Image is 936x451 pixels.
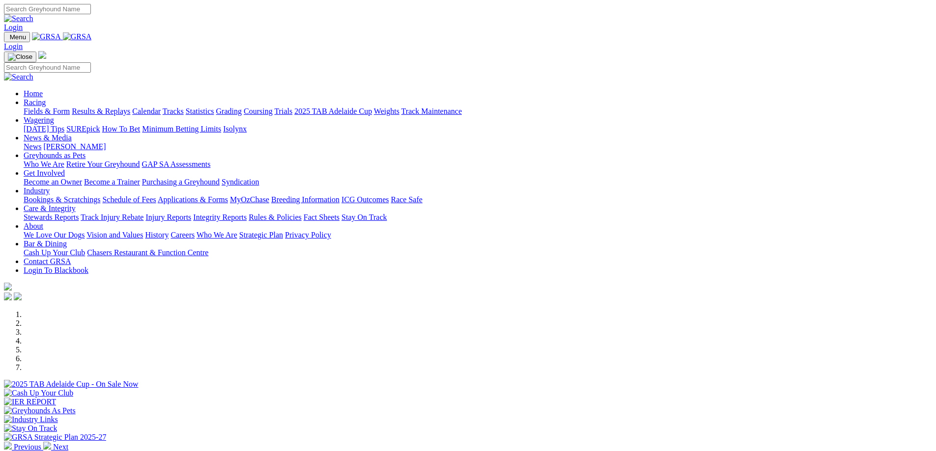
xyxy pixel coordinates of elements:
a: Race Safe [391,195,422,204]
a: Bookings & Scratchings [24,195,100,204]
a: Calendar [132,107,161,115]
span: Previous [14,443,41,451]
a: [DATE] Tips [24,125,64,133]
a: Retire Your Greyhound [66,160,140,168]
img: Stay On Track [4,424,57,433]
a: Cash Up Your Club [24,248,85,257]
a: How To Bet [102,125,141,133]
a: About [24,222,43,230]
a: [PERSON_NAME] [43,142,106,151]
a: News [24,142,41,151]
div: Get Involved [24,178,932,186]
img: chevron-left-pager-white.svg [4,442,12,450]
div: Racing [24,107,932,116]
span: Menu [10,33,26,41]
a: Schedule of Fees [102,195,156,204]
img: GRSA Strategic Plan 2025-27 [4,433,106,442]
input: Search [4,62,91,73]
img: GRSA [32,32,61,41]
a: Privacy Policy [285,231,331,239]
a: Injury Reports [145,213,191,221]
a: History [145,231,169,239]
a: Stay On Track [341,213,387,221]
div: News & Media [24,142,932,151]
a: Statistics [186,107,214,115]
a: Industry [24,186,50,195]
img: Cash Up Your Club [4,389,73,398]
img: Greyhounds As Pets [4,406,76,415]
img: logo-grsa-white.png [38,51,46,59]
img: twitter.svg [14,292,22,300]
a: Stewards Reports [24,213,79,221]
a: Integrity Reports [193,213,247,221]
a: Previous [4,443,43,451]
a: Rules & Policies [249,213,302,221]
a: Track Maintenance [401,107,462,115]
img: IER REPORT [4,398,56,406]
a: Home [24,89,43,98]
a: Login To Blackbook [24,266,88,274]
a: Trials [274,107,292,115]
a: Strategic Plan [239,231,283,239]
a: ICG Outcomes [341,195,389,204]
a: Careers [170,231,195,239]
button: Toggle navigation [4,52,36,62]
a: Tracks [163,107,184,115]
a: Isolynx [223,125,247,133]
a: Greyhounds as Pets [24,151,85,159]
a: Who We Are [197,231,237,239]
a: Become an Owner [24,178,82,186]
a: Coursing [244,107,273,115]
img: facebook.svg [4,292,12,300]
img: Search [4,73,33,81]
span: Next [53,443,68,451]
a: Get Involved [24,169,65,177]
img: 2025 TAB Adelaide Cup - On Sale Now [4,380,139,389]
a: MyOzChase [230,195,269,204]
img: Search [4,14,33,23]
a: Become a Trainer [84,178,140,186]
a: Vision and Values [86,231,143,239]
a: Wagering [24,116,54,124]
a: Login [4,42,23,51]
a: Weights [374,107,399,115]
a: Minimum Betting Limits [142,125,221,133]
a: We Love Our Dogs [24,231,85,239]
img: Close [8,53,32,61]
a: Fields & Form [24,107,70,115]
div: Care & Integrity [24,213,932,222]
a: Results & Replays [72,107,130,115]
a: Bar & Dining [24,239,67,248]
a: SUREpick [66,125,100,133]
a: Fact Sheets [304,213,340,221]
a: Purchasing a Greyhound [142,178,220,186]
input: Search [4,4,91,14]
div: About [24,231,932,239]
a: Who We Are [24,160,64,168]
a: Grading [216,107,242,115]
a: Contact GRSA [24,257,71,265]
img: chevron-right-pager-white.svg [43,442,51,450]
button: Toggle navigation [4,32,30,42]
a: 2025 TAB Adelaide Cup [294,107,372,115]
img: Industry Links [4,415,58,424]
img: logo-grsa-white.png [4,283,12,291]
a: Next [43,443,68,451]
a: News & Media [24,133,72,142]
a: Syndication [222,178,259,186]
a: Track Injury Rebate [81,213,143,221]
div: Industry [24,195,932,204]
div: Wagering [24,125,932,133]
a: Care & Integrity [24,204,76,212]
a: Racing [24,98,46,106]
a: GAP SA Assessments [142,160,211,168]
img: GRSA [63,32,92,41]
div: Greyhounds as Pets [24,160,932,169]
div: Bar & Dining [24,248,932,257]
a: Chasers Restaurant & Function Centre [87,248,208,257]
a: Applications & Forms [158,195,228,204]
a: Login [4,23,23,31]
a: Breeding Information [271,195,340,204]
